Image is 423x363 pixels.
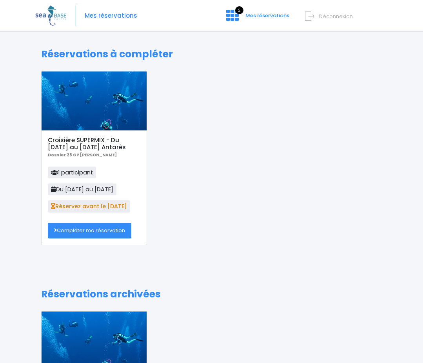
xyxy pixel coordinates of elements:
span: Réservez avant le [DATE] [48,200,130,212]
span: Du [DATE] au [DATE] [48,183,116,195]
b: Dossier 25 GP [PERSON_NAME] [48,152,117,158]
h1: Réservations à compléter [41,48,382,60]
span: Mes réservations [245,12,289,19]
h5: Croisière SUPERMIX - Du [DATE] au [DATE] Antarès [48,137,140,151]
a: 2 Mes réservations [220,15,294,22]
a: Compléter ma réservation [48,223,131,238]
span: 1 participant [48,167,96,178]
span: 2 [235,6,243,14]
span: Déconnexion [319,13,353,20]
h1: Réservations archivées [41,288,382,300]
